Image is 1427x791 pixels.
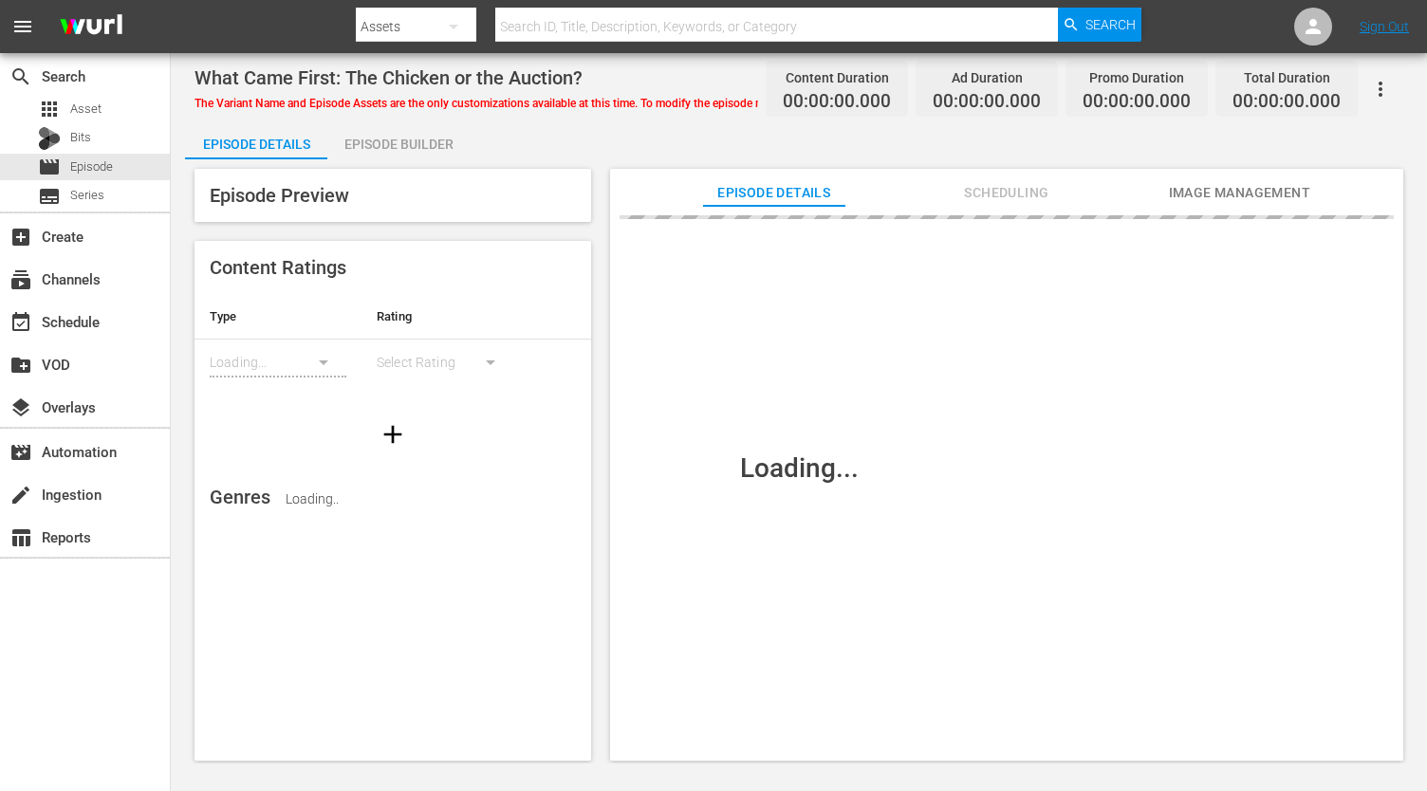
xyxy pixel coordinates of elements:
div: Ad Duration [933,64,1041,91]
span: menu [11,15,34,38]
span: Asset [70,100,102,119]
div: Episode Builder [327,121,470,167]
div: Loading... [740,452,859,484]
span: Ingestion [9,484,32,506]
div: Bits [38,127,61,150]
img: ans4CAIJ8jUAAAAAAAAAAAAAAAAAAAAAAAAgQb4GAAAAAAAAAAAAAAAAAAAAAAAAJMjXAAAAAAAAAAAAAAAAAAAAAAAAgAT5G... [46,5,137,49]
span: Asset [38,98,61,120]
span: Series [70,186,104,205]
span: 00:00:00.000 [1232,91,1341,113]
span: The Variant Name and Episode Assets are the only customizations available at this time. To modify... [195,97,972,110]
button: Search [1058,8,1141,42]
span: 00:00:00.000 [783,91,891,113]
a: Sign Out [1360,19,1409,34]
span: Series [38,185,61,208]
span: Schedule [9,311,32,334]
span: 00:00:00.000 [933,91,1041,113]
span: Bits [70,128,91,147]
span: Channels [9,268,32,291]
span: Overlays [9,396,32,419]
div: Total Duration [1232,64,1341,91]
div: Promo Duration [1083,64,1191,91]
span: Create [9,226,32,248]
button: Episode Builder [327,121,470,159]
span: 00:00:00.000 [1083,91,1191,113]
button: Episode Details [185,121,327,159]
span: Search [1085,8,1136,42]
span: Automation [9,441,32,464]
span: VOD [9,354,32,377]
span: What Came First: The Chicken or the Auction? [195,66,583,89]
div: Content Duration [783,64,891,91]
span: Episode [38,156,61,178]
span: Search [9,65,32,88]
span: Reports [9,526,32,549]
span: Episode [70,157,113,176]
div: Episode Details [185,121,327,167]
